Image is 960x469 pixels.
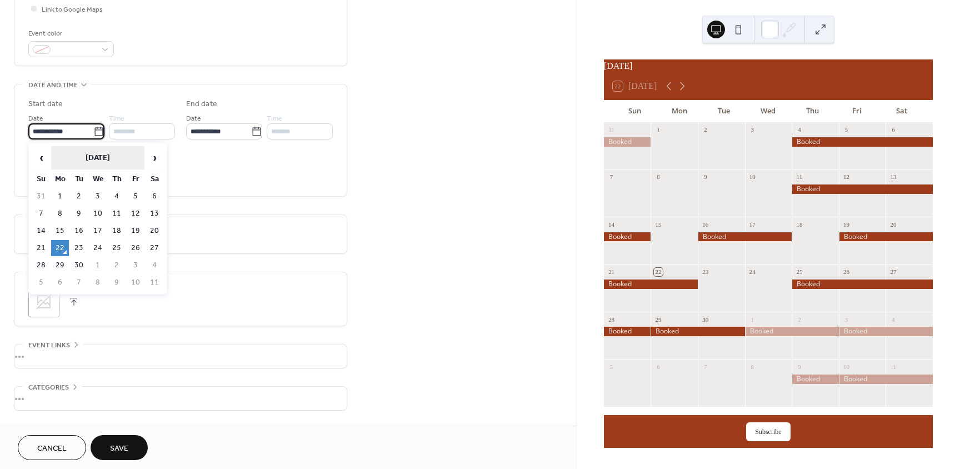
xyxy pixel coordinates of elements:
[28,98,63,110] div: Start date
[70,223,88,239] td: 16
[108,188,126,204] td: 4
[146,206,163,222] td: 13
[791,100,835,122] div: Thu
[51,240,69,256] td: 22
[889,126,897,134] div: 6
[28,382,69,393] span: Categories
[839,375,933,384] div: Booked
[70,240,88,256] td: 23
[607,126,616,134] div: 31
[842,220,851,228] div: 19
[701,173,709,181] div: 9
[33,147,49,169] span: ‹
[795,362,803,371] div: 9
[127,171,144,187] th: Fr
[795,268,803,276] div: 25
[792,184,933,194] div: Booked
[89,257,107,273] td: 1
[51,188,69,204] td: 1
[607,268,616,276] div: 21
[108,171,126,187] th: Th
[889,173,897,181] div: 13
[651,327,744,336] div: Booked
[37,443,67,455] span: Cancel
[28,424,44,436] span: RSVP
[89,206,107,222] td: 10
[842,362,851,371] div: 10
[748,220,757,228] div: 17
[792,137,933,147] div: Booked
[795,126,803,134] div: 4
[604,137,651,147] div: Booked
[698,232,792,242] div: Booked
[89,223,107,239] td: 17
[32,275,50,291] td: 5
[108,257,126,273] td: 2
[745,327,839,336] div: Booked
[792,375,839,384] div: Booked
[89,188,107,204] td: 3
[613,100,657,122] div: Sun
[792,280,933,289] div: Booked
[607,220,616,228] div: 14
[51,146,144,170] th: [DATE]
[108,275,126,291] td: 9
[748,362,757,371] div: 8
[32,223,50,239] td: 14
[839,327,933,336] div: Booked
[14,345,347,368] div: •••
[889,268,897,276] div: 27
[654,268,662,276] div: 22
[32,257,50,273] td: 28
[607,362,616,371] div: 5
[32,171,50,187] th: Su
[51,223,69,239] td: 15
[108,240,126,256] td: 25
[127,223,144,239] td: 19
[146,257,163,273] td: 4
[91,435,148,460] button: Save
[109,113,124,124] span: Time
[146,171,163,187] th: Sa
[51,275,69,291] td: 6
[795,220,803,228] div: 18
[604,327,651,336] div: Booked
[146,188,163,204] td: 6
[604,59,933,73] div: [DATE]
[842,173,851,181] div: 12
[701,362,709,371] div: 7
[89,240,107,256] td: 24
[702,100,746,122] div: Tue
[146,223,163,239] td: 20
[701,315,709,323] div: 30
[701,126,709,134] div: 2
[746,422,790,441] button: Subscribe
[607,315,616,323] div: 28
[127,240,144,256] td: 26
[32,188,50,204] td: 31
[89,171,107,187] th: We
[32,240,50,256] td: 21
[186,98,217,110] div: End date
[842,268,851,276] div: 26
[701,268,709,276] div: 23
[127,257,144,273] td: 3
[654,315,662,323] div: 29
[28,340,70,351] span: Event links
[70,275,88,291] td: 7
[748,268,757,276] div: 24
[108,223,126,239] td: 18
[70,257,88,273] td: 30
[28,113,43,124] span: Date
[108,206,126,222] td: 11
[127,275,144,291] td: 10
[70,188,88,204] td: 2
[32,206,50,222] td: 7
[842,126,851,134] div: 5
[28,28,112,39] div: Event color
[267,113,282,124] span: Time
[654,126,662,134] div: 1
[28,286,59,317] div: ;
[795,315,803,323] div: 2
[889,362,897,371] div: 11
